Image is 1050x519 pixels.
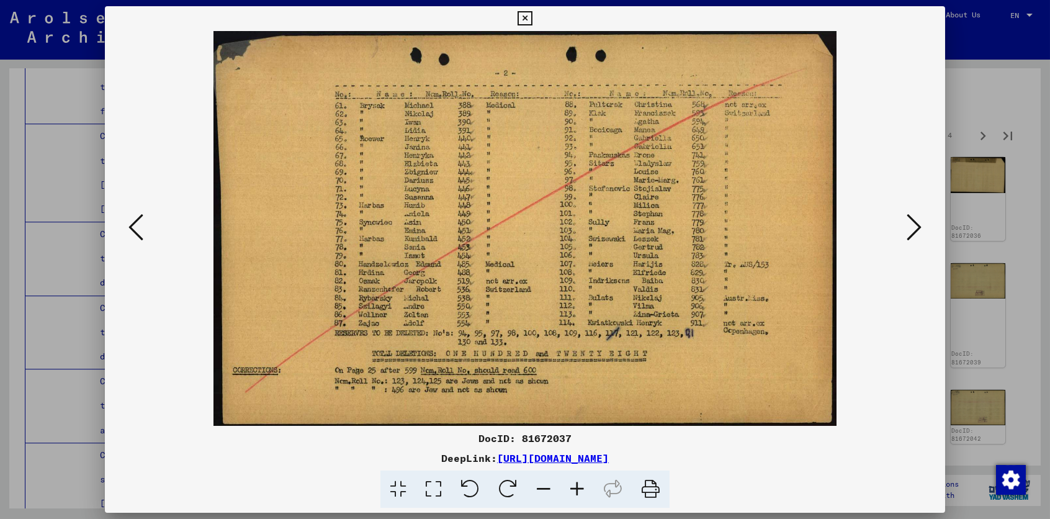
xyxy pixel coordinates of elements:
div: DeepLink: [105,451,945,466]
div: Change consent [995,464,1025,494]
img: 001.jpg [147,31,903,426]
img: Change consent [996,465,1026,495]
a: [URL][DOMAIN_NAME] [497,452,609,464]
div: DocID: 81672037 [105,431,945,446]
